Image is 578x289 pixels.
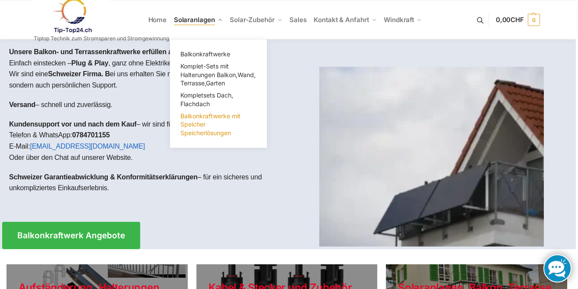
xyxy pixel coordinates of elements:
strong: Unsere Balkon- und Terrassenkraftwerke erfüllen alle Schweizer Vorschriften. [9,48,257,55]
span: Balkonkraftwerke mit Speicher Speicherlösungen [180,112,241,136]
a: [EMAIL_ADDRESS][DOMAIN_NAME] [30,143,145,150]
span: Solar-Zubehör [230,16,275,24]
span: Balkonkraftwerk Angebote [17,231,125,240]
strong: Kundensupport vor und nach dem Kauf [9,120,136,128]
div: Einfach einstecken – , ganz ohne Elektriker. [2,39,287,209]
a: Solaranlagen [170,0,226,39]
strong: Schweizer Garantieabwicklung & Konformitätserklärungen [9,173,198,181]
a: Balkonkraftwerke [175,48,262,60]
a: Kompletsets Dach, Flachdach [175,89,262,110]
strong: Plug & Play [71,59,109,67]
a: Solar-Zubehör [226,0,286,39]
p: – schnell und zuverlässig. [9,99,280,110]
span: Sales [289,16,307,24]
strong: 0784701155 [72,131,110,139]
a: Windkraft [380,0,426,39]
p: – für ein sicheres und unkompliziertes Einkaufserlebnis. [9,172,280,194]
a: Sales [286,0,310,39]
p: Wir sind eine ei uns erhalten Sie nicht nur hochwertige Produkte, sondern auch persönlichen Support. [9,68,280,91]
span: Kontakt & Anfahrt [314,16,369,24]
strong: Versand [9,101,35,108]
span: Balkonkraftwerke [180,50,230,58]
p: – wir sind für Sie da via: Telefon & WhatsApp: E-Mail: Oder über den Chat auf unserer Website. [9,119,280,163]
img: Home 1 [319,67,544,247]
p: Tiptop Technik zum Stromsparen und Stromgewinnung [34,36,169,41]
span: 0 [528,14,540,26]
span: Komplet-Sets mit Halterungen Balkon,Wand, Terrasse,Garten [180,62,256,87]
a: Kontakt & Anfahrt [310,0,380,39]
span: Kompletsets Dach, Flachdach [180,91,233,107]
a: Komplet-Sets mit Halterungen Balkon,Wand, Terrasse,Garten [175,60,262,89]
a: Balkonkraftwerk Angebote [2,222,140,249]
a: Balkonkraftwerke mit Speicher Speicherlösungen [175,110,262,139]
span: 0,00 [496,16,524,24]
span: Solaranlagen [174,16,215,24]
span: Windkraft [384,16,414,24]
a: 0,00CHF 0 [496,7,540,33]
strong: Schweizer Firma. B [48,70,110,78]
span: CHF [511,16,524,24]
